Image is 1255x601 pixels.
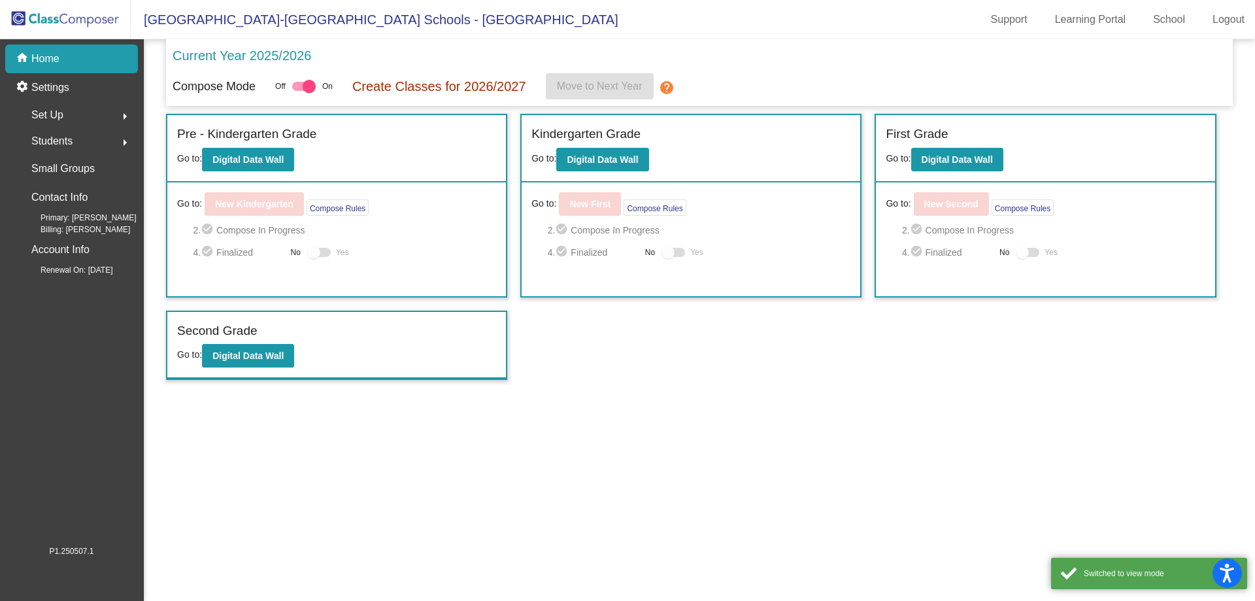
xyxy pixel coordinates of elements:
button: Compose Rules [624,199,686,216]
a: School [1143,9,1196,30]
span: [GEOGRAPHIC_DATA]-[GEOGRAPHIC_DATA] Schools - [GEOGRAPHIC_DATA] [131,9,618,30]
mat-icon: settings [16,80,31,95]
label: Kindergarten Grade [531,125,641,144]
p: Compose Mode [173,78,256,95]
p: Small Groups [31,160,95,178]
span: Yes [1045,245,1058,260]
button: Compose Rules [307,199,369,216]
mat-icon: arrow_right [117,109,133,124]
span: Go to: [886,153,911,163]
label: First Grade [886,125,948,144]
p: Home [31,51,59,67]
span: Yes [690,245,703,260]
b: New First [569,199,611,209]
p: Account Info [31,241,90,259]
b: Digital Data Wall [212,351,284,361]
label: Second Grade [177,322,258,341]
mat-icon: home [16,51,31,67]
a: Support [980,9,1038,30]
b: New Second [924,199,979,209]
span: Renewal On: [DATE] [20,264,112,276]
b: New Kindergarten [215,199,293,209]
span: Off [275,80,286,92]
mat-icon: check_circle [201,222,216,238]
span: No [645,247,655,258]
span: Go to: [531,197,556,211]
span: Yes [336,245,349,260]
span: Go to: [177,153,202,163]
p: Settings [31,80,69,95]
button: New Kindergarten [205,192,304,216]
button: New First [559,192,621,216]
b: Digital Data Wall [567,154,638,165]
label: Pre - Kindergarten Grade [177,125,316,144]
a: Logout [1202,9,1255,30]
mat-icon: help [659,80,675,95]
button: Compose Rules [992,199,1054,216]
span: Students [31,132,73,150]
span: Go to: [177,349,202,360]
button: Digital Data Wall [202,148,294,171]
span: Move to Next Year [557,80,643,92]
span: Go to: [177,197,202,211]
mat-icon: check_circle [910,245,926,260]
mat-icon: arrow_right [117,135,133,150]
a: Learning Portal [1045,9,1137,30]
span: 2. Compose In Progress [902,222,1205,238]
mat-icon: check_circle [555,245,571,260]
p: Current Year 2025/2026 [173,46,311,65]
mat-icon: check_circle [910,222,926,238]
span: Go to: [531,153,556,163]
b: Digital Data Wall [922,154,993,165]
mat-icon: check_circle [555,222,571,238]
span: 4. Finalized [902,245,993,260]
span: 2. Compose In Progress [193,222,496,238]
span: 2. Compose In Progress [548,222,851,238]
button: Digital Data Wall [202,344,294,368]
p: Contact Info [31,188,88,207]
button: New Second [914,192,989,216]
button: Digital Data Wall [556,148,648,171]
span: 4. Finalized [548,245,639,260]
span: Set Up [31,106,63,124]
span: On [322,80,333,92]
span: Go to: [886,197,911,211]
b: Digital Data Wall [212,154,284,165]
span: No [999,247,1009,258]
span: No [291,247,301,258]
button: Digital Data Wall [911,148,1003,171]
span: 4. Finalized [193,245,284,260]
p: Create Classes for 2026/2027 [352,77,526,96]
mat-icon: check_circle [201,245,216,260]
button: Move to Next Year [546,73,654,99]
span: Primary: [PERSON_NAME] [20,212,137,224]
div: Switched to view mode [1084,568,1237,579]
span: Billing: [PERSON_NAME] [20,224,130,235]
